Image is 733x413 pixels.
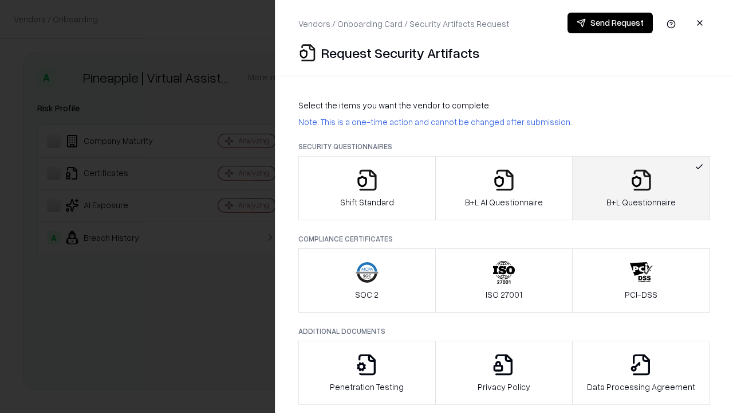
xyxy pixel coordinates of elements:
button: PCI-DSS [572,248,710,313]
button: Data Processing Agreement [572,341,710,405]
button: SOC 2 [298,248,436,313]
button: ISO 27001 [435,248,573,313]
p: Vendors / Onboarding Card / Security Artifacts Request [298,18,509,30]
p: Note: This is a one-time action and cannot be changed after submission. [298,116,710,128]
button: B+L Questionnaire [572,156,710,220]
button: Send Request [568,13,653,33]
p: B+L AI Questionnaire [465,196,543,208]
p: Compliance Certificates [298,234,710,244]
p: Shift Standard [340,196,394,208]
p: SOC 2 [355,289,379,301]
p: Data Processing Agreement [587,381,695,393]
button: Shift Standard [298,156,436,220]
p: PCI-DSS [625,289,657,301]
p: Select the items you want the vendor to complete: [298,99,710,111]
p: Penetration Testing [330,381,404,393]
p: Security Questionnaires [298,142,710,151]
button: Privacy Policy [435,341,573,405]
p: ISO 27001 [486,289,522,301]
p: Additional Documents [298,326,710,336]
p: Privacy Policy [478,381,530,393]
p: B+L Questionnaire [606,196,676,208]
button: B+L AI Questionnaire [435,156,573,220]
button: Penetration Testing [298,341,436,405]
p: Request Security Artifacts [321,44,479,62]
